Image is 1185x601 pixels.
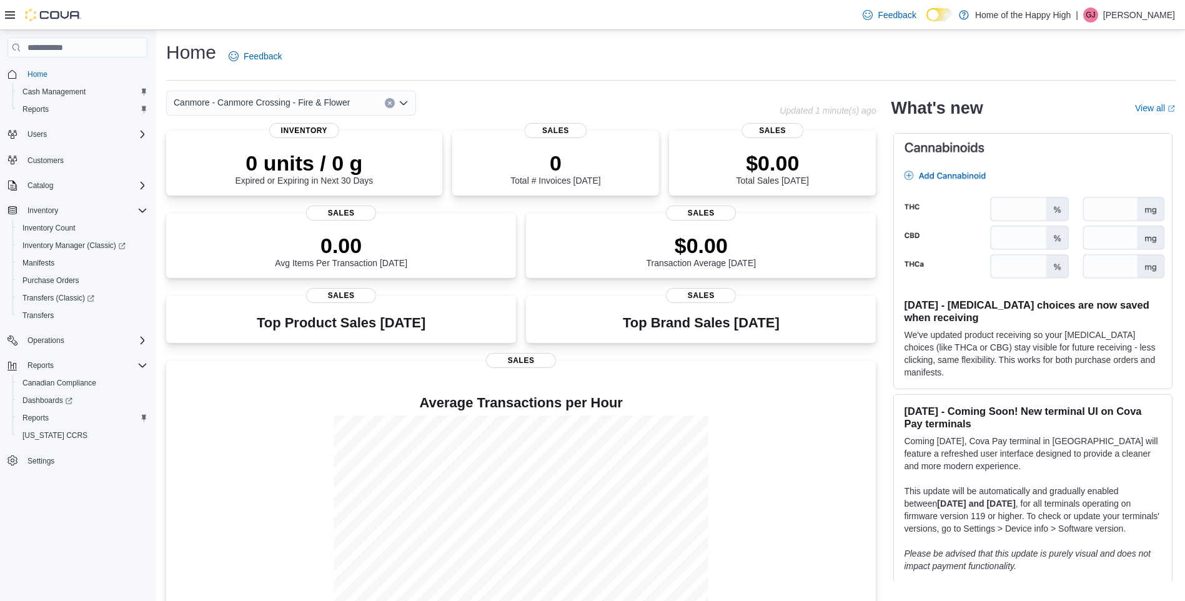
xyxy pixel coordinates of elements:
span: Purchase Orders [22,276,79,286]
span: Inventory Manager (Classic) [17,238,147,253]
button: Cash Management [12,83,152,101]
em: Please be advised that this update is purely visual and does not impact payment functionality. [904,549,1151,571]
a: Inventory Manager (Classic) [17,238,131,253]
span: Inventory [269,123,339,138]
strong: [DATE] and [DATE] [937,499,1015,509]
span: Operations [22,333,147,348]
button: Settings [2,452,152,470]
h4: Average Transactions per Hour [176,395,866,410]
span: Reports [22,413,49,423]
span: GJ [1086,7,1095,22]
a: Dashboards [17,393,77,408]
span: Transfers [22,310,54,320]
span: Sales [666,288,736,303]
h1: Home [166,40,216,65]
div: Gavin Jaques [1083,7,1098,22]
span: Canadian Compliance [17,375,147,390]
span: Transfers (Classic) [17,291,147,305]
p: Coming [DATE], Cova Pay terminal in [GEOGRAPHIC_DATA] will feature a refreshed user interface des... [904,435,1162,472]
span: Sales [666,206,736,221]
button: Reports [12,409,152,427]
button: [US_STATE] CCRS [12,427,152,444]
a: [US_STATE] CCRS [17,428,92,443]
span: Catalog [27,181,53,191]
span: Reports [17,410,147,425]
span: Users [27,129,47,139]
p: 0 [510,151,600,176]
span: Cash Management [22,87,86,97]
span: Customers [22,152,147,167]
span: Feedback [878,9,916,21]
span: Home [22,66,147,82]
span: Reports [22,358,147,373]
button: Reports [12,101,152,118]
button: Users [2,126,152,143]
span: Operations [27,335,64,345]
h3: [DATE] - Coming Soon! New terminal UI on Cova Pay terminals [904,405,1162,430]
a: Transfers [17,308,59,323]
span: Inventory Manager (Classic) [22,241,126,251]
span: Feedback [244,50,282,62]
p: We've updated product receiving so your [MEDICAL_DATA] choices (like THCa or CBG) stay visible fo... [904,329,1162,379]
span: Users [22,127,147,142]
span: Inventory [22,203,147,218]
a: View allExternal link [1135,103,1175,113]
button: Catalog [22,178,58,193]
p: [PERSON_NAME] [1103,7,1175,22]
span: Cash Management [17,84,147,99]
span: Manifests [22,258,54,268]
span: Home [27,69,47,79]
h3: Top Product Sales [DATE] [257,315,425,330]
div: Total Sales [DATE] [736,151,809,186]
span: Reports [27,360,54,370]
button: Canadian Compliance [12,374,152,392]
span: Catalog [22,178,147,193]
div: Avg Items Per Transaction [DATE] [275,233,407,268]
span: Reports [22,104,49,114]
span: Inventory Count [22,223,76,233]
span: Canmore - Canmore Crossing - Fire & Flower [174,95,350,110]
span: Washington CCRS [17,428,147,443]
span: Transfers [17,308,147,323]
button: Clear input [385,98,395,108]
nav: Complex example [7,60,147,502]
input: Dark Mode [926,8,953,21]
a: Feedback [858,2,921,27]
p: Updated 1 minute(s) ago [780,106,876,116]
p: Home of the Happy High [975,7,1071,22]
a: Feedback [224,44,287,69]
button: Reports [22,358,59,373]
p: | [1076,7,1078,22]
a: Reports [17,410,54,425]
a: Home [22,67,52,82]
span: Sales [741,123,803,138]
span: Purchase Orders [17,273,147,288]
span: Canadian Compliance [22,378,96,388]
p: This update will be automatically and gradually enabled between , for all terminals operating on ... [904,485,1162,535]
button: Customers [2,151,152,169]
img: Cova [25,9,81,21]
span: Inventory Count [17,221,147,236]
h3: [DATE] - [MEDICAL_DATA] choices are now saved when receiving [904,299,1162,324]
p: 0 units / 0 g [235,151,373,176]
a: Inventory Manager (Classic) [12,237,152,254]
span: Sales [525,123,587,138]
span: Settings [27,456,54,466]
span: Sales [486,353,556,368]
div: Expired or Expiring in Next 30 Days [235,151,373,186]
button: Inventory Count [12,219,152,237]
span: Sales [306,288,376,303]
span: Transfers (Classic) [22,293,94,303]
a: Transfers (Classic) [12,289,152,307]
div: Total # Invoices [DATE] [510,151,600,186]
span: Manifests [17,256,147,271]
a: Purchase Orders [17,273,84,288]
a: Settings [22,454,59,469]
button: Reports [2,357,152,374]
a: Canadian Compliance [17,375,101,390]
span: Customers [27,156,64,166]
a: Transfers (Classic) [17,291,99,305]
span: Dashboards [17,393,147,408]
h2: What's new [891,98,983,118]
